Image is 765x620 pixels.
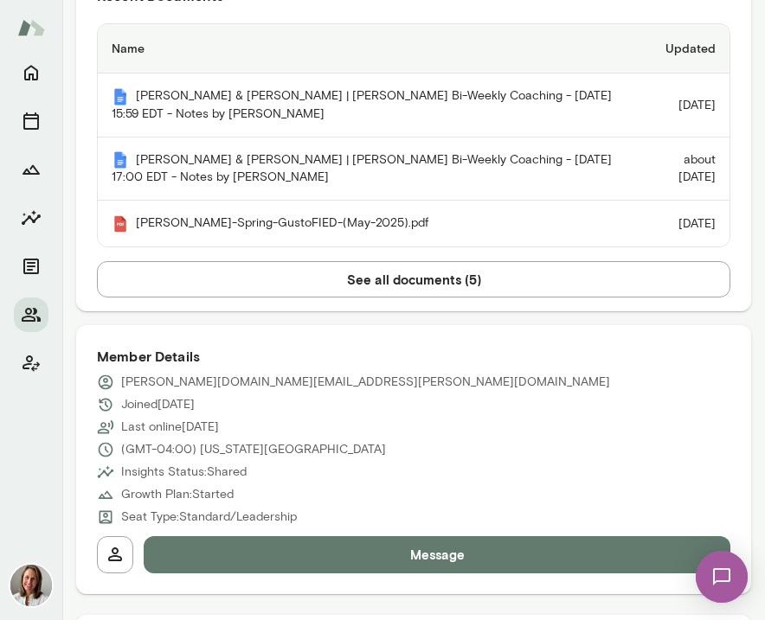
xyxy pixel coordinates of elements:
[98,137,637,201] th: [PERSON_NAME] & [PERSON_NAME] | [PERSON_NAME] Bi-Weekly Coaching - [DATE] 17:00 EDT - Notes by [P...
[98,74,637,137] th: [PERSON_NAME] & [PERSON_NAME] | [PERSON_NAME] Bi-Weekly Coaching - [DATE] 15:59 EDT - Notes by [P...
[97,261,730,297] button: See all documents (5)
[98,24,637,74] th: Name
[10,565,52,606] img: Andrea Mayendia
[637,24,730,74] th: Updated
[14,152,48,187] button: Growth Plan
[112,215,129,233] img: Mento | Coaching sessions
[637,74,730,137] td: [DATE]
[121,508,297,526] p: Seat Type: Standard/Leadership
[14,249,48,284] button: Documents
[637,201,730,246] td: [DATE]
[112,151,129,169] img: Mento | Coaching sessions
[14,346,48,380] button: Client app
[112,88,129,105] img: Mento | Coaching sessions
[14,55,48,90] button: Home
[97,346,730,367] h6: Member Details
[121,374,610,391] p: [PERSON_NAME][DOMAIN_NAME][EMAIL_ADDRESS][PERSON_NAME][DOMAIN_NAME]
[121,486,234,503] p: Growth Plan: Started
[14,297,48,332] button: Members
[144,536,730,572] button: Message
[637,137,730,201] td: about [DATE]
[14,201,48,235] button: Insights
[121,463,247,481] p: Insights Status: Shared
[121,396,195,413] p: Joined [DATE]
[17,11,45,44] img: Mento
[121,441,386,458] p: (GMT-04:00) [US_STATE][GEOGRAPHIC_DATA]
[14,104,48,138] button: Sessions
[98,201,637,246] th: [PERSON_NAME]-Spring-GustoFIED-(May-2025).pdf
[121,419,219,436] p: Last online [DATE]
